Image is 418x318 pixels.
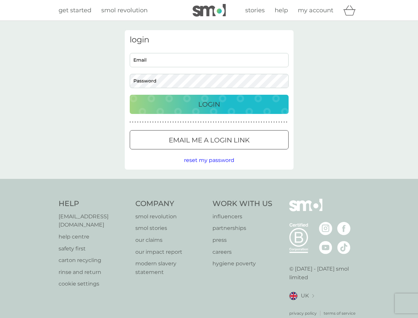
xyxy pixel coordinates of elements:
[276,121,277,124] p: ●
[298,6,333,15] a: my account
[59,244,129,253] a: safety first
[198,99,220,110] p: Login
[266,121,267,124] p: ●
[137,121,138,124] p: ●
[160,121,161,124] p: ●
[184,156,234,165] button: reset my password
[135,212,206,221] a: smol revolution
[236,121,237,124] p: ●
[212,224,272,233] a: partnerships
[140,121,141,124] p: ●
[59,256,129,265] a: carton recycling
[184,157,234,163] span: reset my password
[248,121,250,124] p: ●
[233,121,234,124] p: ●
[101,7,148,14] span: smol revolution
[193,4,226,17] img: smol
[59,280,129,288] a: cookie settings
[193,121,194,124] p: ●
[165,121,166,124] p: ●
[212,248,272,256] p: careers
[337,241,350,254] img: visit the smol Tiktok page
[175,121,176,124] p: ●
[220,121,222,124] p: ●
[135,248,206,256] a: our impact report
[169,135,250,145] p: Email me a login link
[231,121,232,124] p: ●
[59,233,129,241] a: help centre
[150,121,151,124] p: ●
[188,121,189,124] p: ●
[152,121,154,124] p: ●
[253,121,255,124] p: ●
[301,291,309,300] span: UK
[225,121,227,124] p: ●
[286,121,287,124] p: ●
[256,121,257,124] p: ●
[130,35,289,45] h3: login
[212,212,272,221] a: influencers
[135,236,206,244] a: our claims
[275,7,288,14] span: help
[278,121,280,124] p: ●
[261,121,262,124] p: ●
[101,6,148,15] a: smol revolution
[289,310,317,316] a: privacy policy
[215,121,217,124] p: ●
[180,121,181,124] p: ●
[203,121,204,124] p: ●
[130,130,289,149] button: Email me a login link
[319,241,332,254] img: visit the smol Youtube page
[243,121,245,124] p: ●
[210,121,212,124] p: ●
[324,310,355,316] p: terms of service
[319,222,332,235] img: visit the smol Instagram page
[263,121,265,124] p: ●
[59,7,91,14] span: get started
[185,121,186,124] p: ●
[59,199,129,209] h4: Help
[177,121,179,124] p: ●
[135,259,206,276] a: modern slavery statement
[289,292,298,300] img: UK flag
[183,121,184,124] p: ●
[223,121,224,124] p: ●
[298,7,333,14] span: my account
[147,121,149,124] p: ●
[167,121,169,124] p: ●
[268,121,270,124] p: ●
[135,224,206,233] a: smol stories
[163,121,164,124] p: ●
[135,199,206,209] h4: Company
[251,121,252,124] p: ●
[258,121,259,124] p: ●
[275,6,288,15] a: help
[281,121,282,124] p: ●
[59,212,129,229] a: [EMAIL_ADDRESS][DOMAIN_NAME]
[212,199,272,209] h4: Work With Us
[241,121,242,124] p: ●
[271,121,272,124] p: ●
[273,121,275,124] p: ●
[212,236,272,244] a: press
[245,7,265,14] span: stories
[213,121,214,124] p: ●
[284,121,285,124] p: ●
[190,121,192,124] p: ●
[246,121,247,124] p: ●
[142,121,144,124] p: ●
[312,294,314,298] img: select a new location
[289,265,360,282] p: © [DATE] - [DATE] smol limited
